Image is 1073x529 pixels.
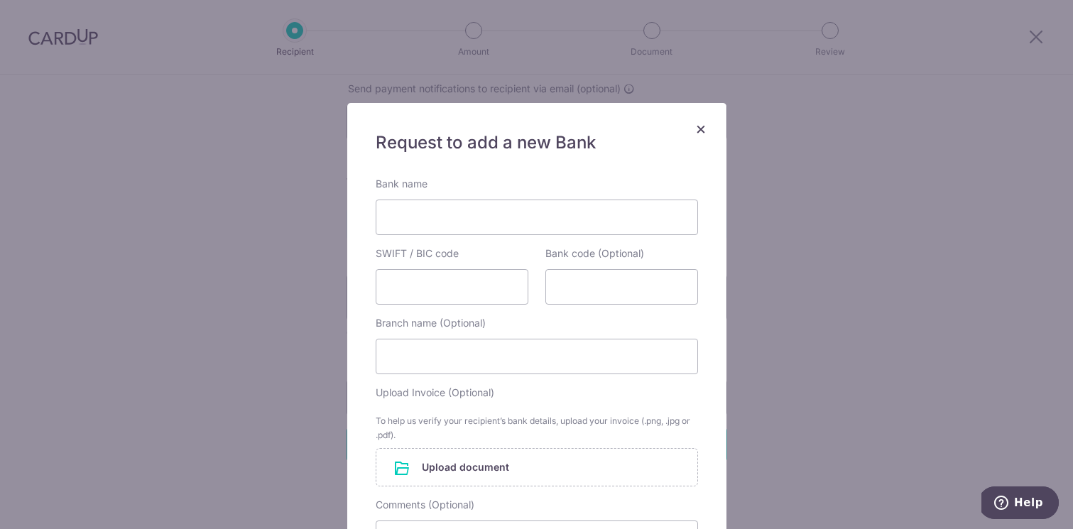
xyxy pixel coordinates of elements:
[981,486,1059,522] iframe: Opens a widget where you can find more information
[692,120,709,137] button: Close
[695,118,707,138] span: ×
[376,316,486,330] label: Branch name (Optional)
[376,246,459,261] label: SWIFT / BIC code
[376,414,698,442] div: To help us verify your recipient’s bank details, upload your invoice (.png, .jpg or .pdf).
[376,448,698,486] div: Upload document
[33,10,62,23] span: Help
[376,131,698,154] h5: Request to add a new Bank
[376,386,494,400] label: Upload Invoice (Optional)
[376,498,474,512] label: Comments (Optional)
[376,177,427,191] label: Bank name
[545,246,644,261] label: Bank code (Optional)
